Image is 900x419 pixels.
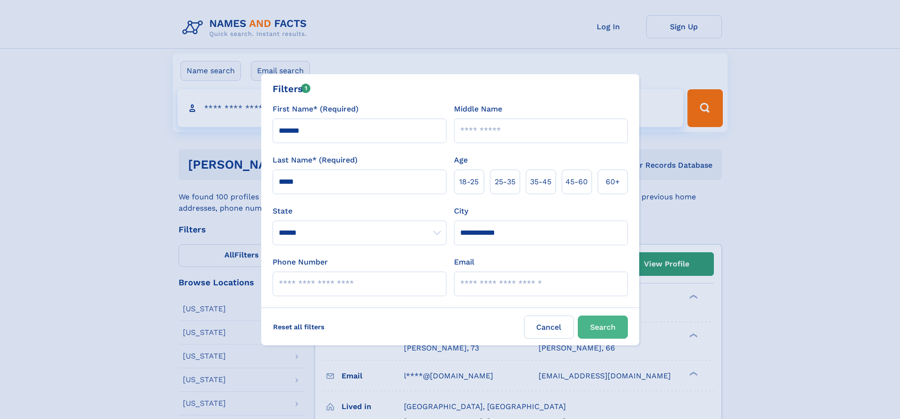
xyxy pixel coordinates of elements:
[530,176,551,188] span: 35‑45
[454,154,468,166] label: Age
[273,82,311,96] div: Filters
[566,176,588,188] span: 45‑60
[267,316,331,338] label: Reset all filters
[454,103,502,115] label: Middle Name
[459,176,479,188] span: 18‑25
[273,154,358,166] label: Last Name* (Required)
[524,316,574,339] label: Cancel
[606,176,620,188] span: 60+
[495,176,515,188] span: 25‑35
[273,205,446,217] label: State
[454,205,468,217] label: City
[273,257,328,268] label: Phone Number
[454,257,474,268] label: Email
[273,103,359,115] label: First Name* (Required)
[578,316,628,339] button: Search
